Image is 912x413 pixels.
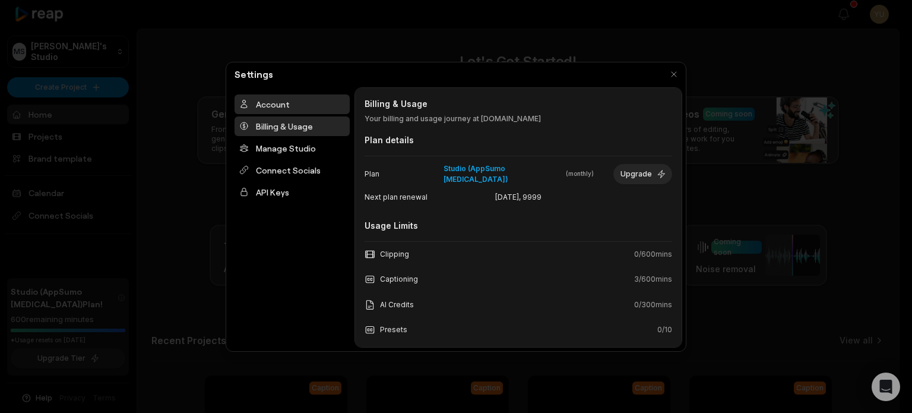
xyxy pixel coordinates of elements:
[235,182,350,202] div: API Keys
[468,192,569,203] span: [DATE], 9999
[365,192,465,203] span: Next plan renewal
[365,249,409,260] div: Clipping
[365,97,672,110] h2: Billing & Usage
[634,249,672,260] span: 0 / 600 mins
[365,274,418,285] div: Captioning
[566,170,594,178] span: ( month ly)
[444,163,563,185] span: Studio (AppSumo [MEDICAL_DATA])
[365,114,672,124] p: Your billing and usage journey at [DOMAIN_NAME]
[657,324,672,335] span: 0 / 10
[365,299,414,310] div: AI Credits
[365,219,672,232] div: Usage Limits
[230,67,278,81] h2: Settings
[613,164,672,184] button: Upgrade
[235,94,350,114] div: Account
[235,116,350,136] div: Billing & Usage
[365,134,672,146] div: Plan details
[235,138,350,158] div: Manage Studio
[634,299,672,310] span: 0 / 300 mins
[235,160,350,180] div: Connect Socials
[365,324,407,336] div: Presets
[634,274,672,285] span: 3 / 600 mins
[365,169,440,179] span: Plan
